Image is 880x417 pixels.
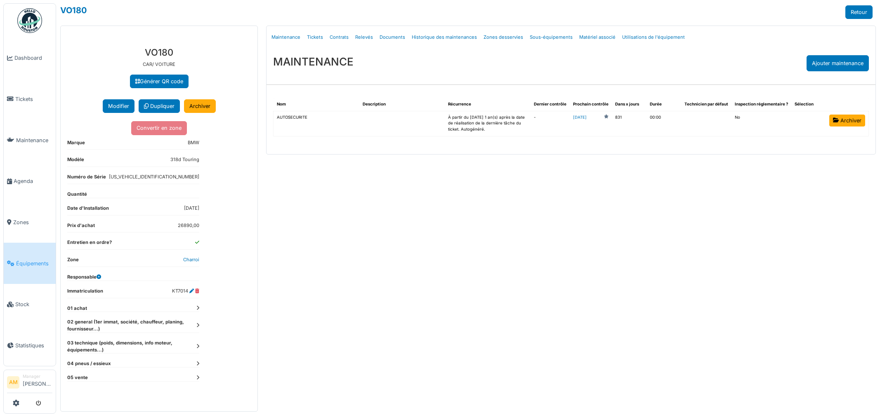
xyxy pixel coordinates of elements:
td: 831 [612,111,646,136]
dt: 01 achat [67,305,199,312]
p: CAR/ VOITURE [67,61,251,68]
a: Utilisations de l'équipement [619,28,688,47]
h3: VO180 [67,47,251,58]
a: Zones [4,202,56,243]
span: translation missing: fr.shared.no [735,115,740,119]
th: Description [359,98,445,111]
li: [PERSON_NAME] [23,373,52,391]
a: Stock [4,284,56,325]
span: Maintenance [16,136,52,144]
dt: 05 vente [67,374,199,381]
a: Dupliquer [139,99,180,113]
th: Sélection [791,98,826,111]
dd: [US_VEHICLE_IDENTIFICATION_NUMBER] [109,173,199,180]
a: Maintenance [268,28,304,47]
a: Documents [376,28,408,47]
span: Dashboard [14,54,52,62]
td: À partir du [DATE] 1 an(s) après la date de réalisation de la dernière tâche du ticket. Autogénéré. [445,111,531,136]
th: Récurrence [445,98,531,111]
a: Relevés [352,28,376,47]
span: Tickets [15,95,52,103]
a: Tickets [304,28,326,47]
span: Stock [15,300,52,308]
th: Nom [274,98,359,111]
h3: MAINTENANCE [273,55,354,68]
a: [DATE] [573,115,587,121]
th: Dans x jours [612,98,646,111]
a: Archiver [184,99,216,113]
a: Archiver [829,115,865,127]
span: Statistiques [15,342,52,349]
a: Historique des maintenances [408,28,480,47]
dt: Quantité [67,191,87,198]
dt: 04 pneus / essieux [67,360,199,367]
li: AM [7,376,19,389]
div: Ajouter maintenance [807,55,869,71]
button: Modifier [103,99,134,113]
th: Inspection réglementaire ? [731,98,791,111]
a: Retour [845,5,873,19]
span: Équipements [16,260,52,267]
dt: Marque [67,139,85,150]
dd: KT7014 [172,288,199,295]
dt: Entretien en ordre? [67,239,112,249]
dt: Responsable [67,274,101,281]
a: Dashboard [4,37,56,79]
a: Zones desservies [480,28,526,47]
a: Équipements [4,243,56,284]
dt: 03 technique (poids, dimensions, info moteur, équipements...) [67,340,199,354]
dt: Modèle [67,156,84,166]
a: Charroi [183,257,199,262]
a: Agenda [4,161,56,202]
a: Contrats [326,28,352,47]
dd: 26890,00 [178,222,199,229]
img: Badge_color-CXgf-gQk.svg [17,8,42,33]
dd: BMW [188,139,199,146]
th: Dernier contrôle [531,98,570,111]
dd: [DATE] [184,205,199,212]
a: Tickets [4,79,56,120]
dt: Numéro de Série [67,173,106,184]
th: Durée [646,98,681,111]
a: Matériel associé [576,28,619,47]
th: Prochain contrôle [570,98,612,111]
a: VO180 [60,5,87,15]
td: - [531,111,570,136]
a: Statistiques [4,325,56,366]
dt: Date d'Installation [67,205,109,215]
dt: Prix d'achat [67,222,95,232]
td: AUTOSECURITE [274,111,359,136]
dt: 02 general (1er immat, société, chauffeur, planing, fournisseur...) [67,319,199,333]
a: Maintenance [4,119,56,161]
span: Agenda [14,177,52,185]
dd: 318d Touring [170,156,199,163]
span: Zones [13,218,52,226]
a: Générer QR code [130,75,189,88]
dt: Immatriculation [67,288,103,298]
td: 00:00 [646,111,681,136]
dt: Zone [67,256,79,267]
a: AM Manager[PERSON_NAME] [7,373,52,393]
th: Technicien par défaut [681,98,731,111]
a: Sous-équipements [526,28,576,47]
div: Manager [23,373,52,380]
